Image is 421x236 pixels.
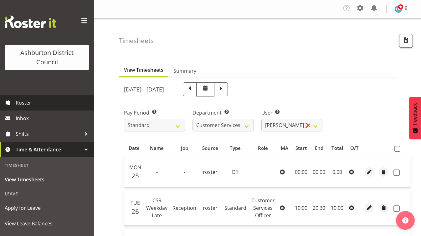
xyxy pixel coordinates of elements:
[16,145,81,154] span: Time & Attendance
[281,145,288,152] div: MA
[172,204,196,211] span: Reception
[251,197,275,219] span: Customer Services Officer
[124,109,185,116] label: Pay Period
[16,98,91,107] span: Roster
[222,157,249,187] td: Off
[328,157,347,187] td: 0.00
[2,216,92,231] a: View Leave Balances
[412,103,418,125] span: Feedback
[131,199,140,206] span: Tue
[131,207,139,216] span: 26
[222,190,249,226] td: Standard
[292,190,311,226] td: 10:00
[261,109,322,116] label: User
[146,197,167,219] span: CSR Weekday Late
[252,145,274,152] div: Role
[328,190,347,226] td: 10.00
[124,86,164,93] h5: [DATE] - [DATE]
[11,48,83,67] div: Ashburton District Council
[310,157,328,187] td: 00:00
[399,34,413,48] button: Export CSV
[5,203,89,213] span: Apply for Leave
[16,129,81,139] span: Shifts
[129,164,141,171] span: Mon
[184,169,185,175] span: -
[173,67,196,75] span: Summary
[173,145,195,152] div: Job
[295,145,307,152] div: Start
[156,169,158,175] span: -
[2,187,92,200] div: Leave
[2,200,92,216] a: Apply for Leave
[2,159,92,172] div: Timesheet
[147,145,166,152] div: Name
[16,114,91,123] span: Inbox
[5,16,56,28] img: Rosterit website logo
[128,145,140,152] div: Date
[331,145,343,152] div: Total
[203,169,218,175] span: roster
[124,66,163,74] span: View Timesheets
[350,145,359,152] div: O/T
[2,172,92,187] a: View Timesheets
[202,145,218,152] div: Source
[119,37,154,44] h4: Timesheets
[225,145,245,152] div: Type
[5,175,89,184] span: View Timesheets
[5,219,89,228] span: View Leave Balances
[193,109,254,116] label: Department
[314,145,324,152] div: End
[395,5,402,13] img: ellen-nicol5656.jpg
[409,97,421,139] button: Feedback - Show survey
[310,190,328,226] td: 20:30
[203,204,218,211] span: roster
[402,217,408,224] img: help-xxl-2.png
[131,171,139,180] span: 25
[292,157,311,187] td: 00:00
